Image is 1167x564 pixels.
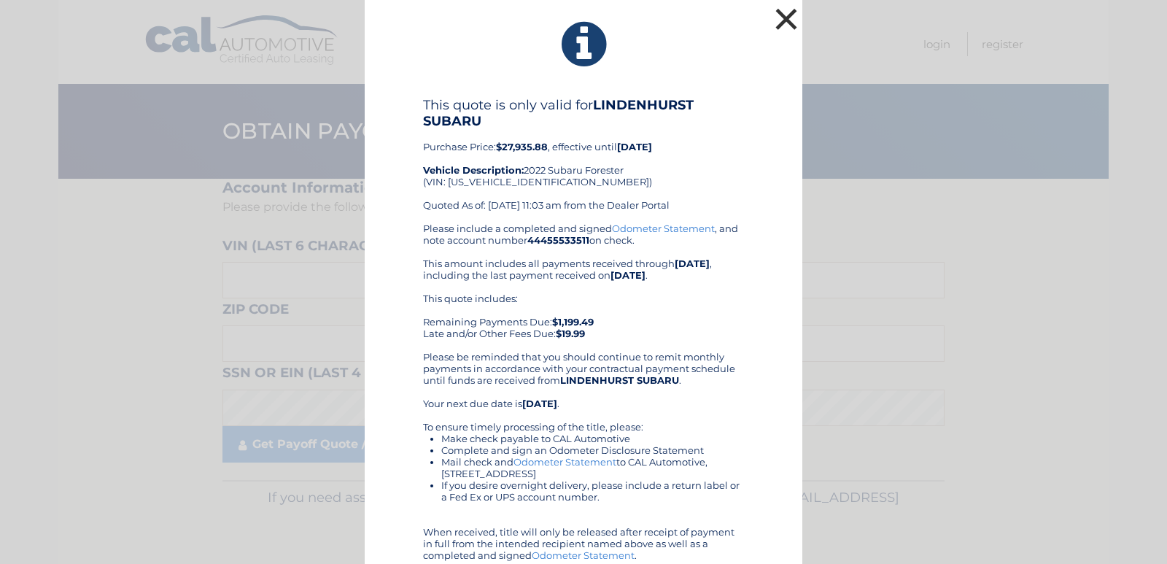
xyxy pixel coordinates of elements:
b: $27,935.88 [496,141,548,152]
a: Odometer Statement [612,223,715,234]
a: Odometer Statement [532,549,635,561]
h4: This quote is only valid for [423,97,744,129]
b: [DATE] [610,269,645,281]
b: LINDENHURST SUBARU [423,97,694,129]
li: Complete and sign an Odometer Disclosure Statement [441,444,744,456]
b: [DATE] [675,258,710,269]
b: [DATE] [522,398,557,409]
button: × [772,4,801,34]
b: 44455533511 [527,234,589,246]
b: [DATE] [617,141,652,152]
b: $19.99 [556,328,585,339]
a: Odometer Statement [513,456,616,468]
li: If you desire overnight delivery, please include a return label or a Fed Ex or UPS account number. [441,479,744,503]
li: Make check payable to CAL Automotive [441,433,744,444]
b: LINDENHURST SUBARU [560,374,679,386]
li: Mail check and to CAL Automotive, [STREET_ADDRESS] [441,456,744,479]
div: Purchase Price: , effective until 2022 Subaru Forester (VIN: [US_VEHICLE_IDENTIFICATION_NUMBER]) ... [423,97,744,223]
div: This quote includes: Remaining Payments Due: Late and/or Other Fees Due: [423,293,744,339]
strong: Vehicle Description: [423,164,524,176]
b: $1,199.49 [552,316,594,328]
